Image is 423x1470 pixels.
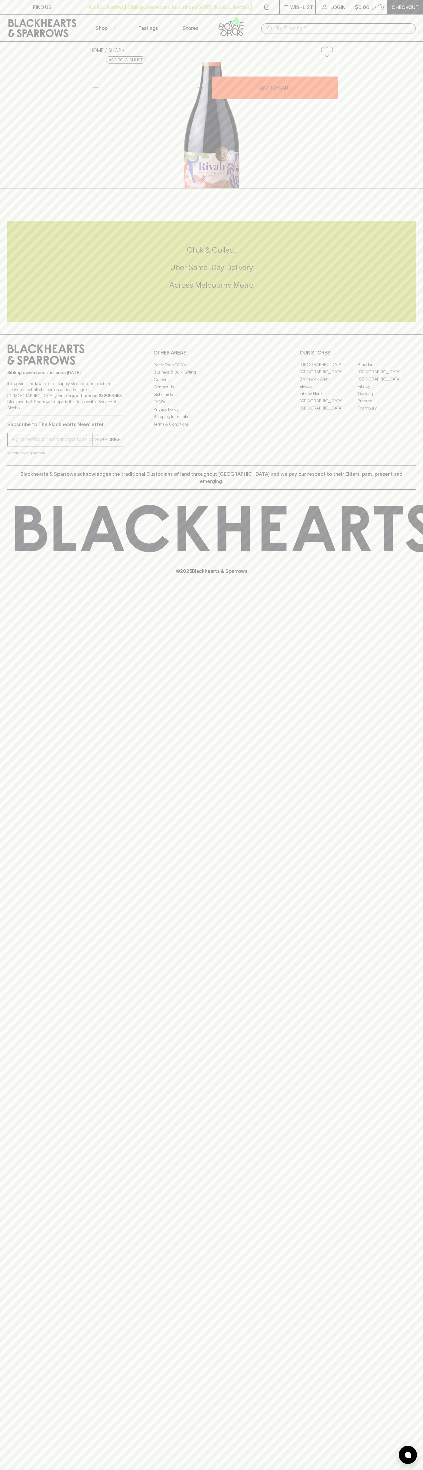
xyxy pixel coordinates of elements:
[300,405,358,412] a: [GEOGRAPHIC_DATA]
[358,383,416,390] a: Fitzroy
[154,413,270,420] a: Shipping Information
[154,420,270,428] a: Terms & Conditions
[358,376,416,383] a: [GEOGRAPHIC_DATA]
[300,376,358,383] a: Brunswick West
[108,47,121,53] a: SHOP
[106,56,145,64] button: Add to wishlist
[85,15,127,41] button: Shop
[154,376,270,383] a: Careers
[154,406,270,413] a: Privacy Policy
[259,84,291,91] p: ADD TO CART
[7,421,123,428] p: Subscribe to The Blackhearts Newsletter
[7,280,416,290] h5: Across Melbourne Metro
[138,24,158,32] p: Tastings
[127,15,169,41] a: Tastings
[358,390,416,397] a: Geelong
[33,4,52,11] p: FIND US
[300,390,358,397] a: Fitzroy North
[392,4,419,11] p: Checkout
[7,370,123,376] p: Sibling owned and run since [DATE]
[169,15,212,41] a: Stores
[330,4,346,11] p: Login
[66,393,122,398] strong: Liquor License #32064953
[90,47,104,53] a: HOME
[154,349,270,356] p: OTHER AREAS
[154,384,270,391] a: Contact Us
[95,436,121,443] p: SUBSCRIBE
[154,361,270,368] a: Bottle Drop FAQ's
[12,435,93,444] input: e.g. jane@blackheartsandsparrows.com.au
[154,391,270,398] a: Gift Cards
[300,383,358,390] a: Elwood
[290,4,313,11] p: Wishlist
[7,263,416,273] h5: Uber Same-Day Delivery
[96,24,108,32] p: Shop
[183,24,198,32] p: Stores
[7,245,416,255] h5: Click & Collect
[379,5,382,9] p: 0
[85,62,338,188] img: 38783.png
[300,349,416,356] p: OUR STORES
[212,77,338,99] button: ADD TO CART
[300,368,358,376] a: [GEOGRAPHIC_DATA]
[319,44,335,60] button: Add to wishlist
[154,398,270,406] a: FAQ's
[355,4,369,11] p: $0.00
[7,221,416,322] div: Call to action block
[358,397,416,405] a: Prahran
[300,361,358,368] a: [GEOGRAPHIC_DATA]
[7,381,123,411] p: It is against the law to sell or supply alcohol to, or to obtain alcohol on behalf of a person un...
[405,1452,411,1458] img: bubble-icon
[93,433,123,446] button: SUBSCRIBE
[358,368,416,376] a: [GEOGRAPHIC_DATA]
[7,450,123,456] p: We will never spam you
[358,361,416,368] a: Braddon
[358,405,416,412] a: Thornbury
[154,369,270,376] a: Business & Bulk Gifting
[300,397,358,405] a: [GEOGRAPHIC_DATA]
[276,24,411,33] input: Try "Pinot noir"
[12,470,411,485] p: Blackhearts & Sparrows acknowledges the traditional Custodians of land throughout [GEOGRAPHIC_DAT...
